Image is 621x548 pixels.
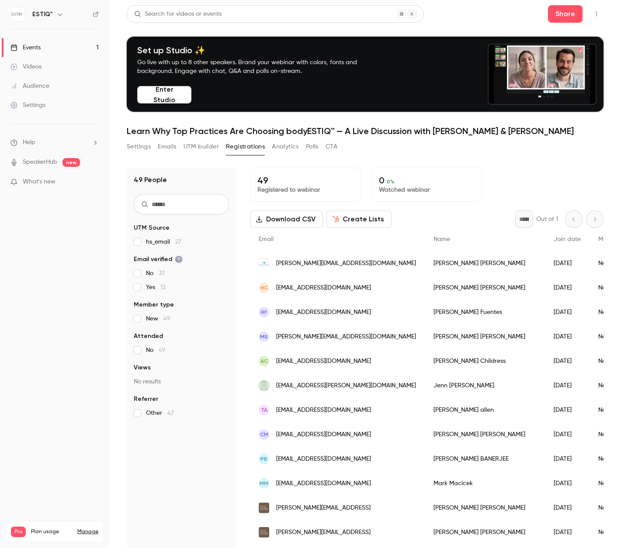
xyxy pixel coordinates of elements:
span: 12 [160,284,166,290]
span: 49 [159,347,166,353]
span: 37 [159,270,165,276]
p: 49 [257,175,354,186]
img: estiq.ai [259,503,269,513]
span: Referrer [134,395,158,403]
button: CTA [326,140,337,154]
button: Emails [158,140,176,154]
span: UTM Source [134,224,170,232]
span: [EMAIL_ADDRESS][DOMAIN_NAME] [276,455,371,464]
button: Analytics [272,140,299,154]
div: Jenn [PERSON_NAME] [425,373,545,398]
div: [DATE] [545,471,590,496]
span: [EMAIL_ADDRESS][DOMAIN_NAME] [276,308,371,317]
h6: ESTIQ™ [32,10,53,19]
span: PB [260,455,267,463]
span: Plan usage [31,528,72,535]
span: [EMAIL_ADDRESS][DOMAIN_NAME] [276,406,371,415]
li: help-dropdown-opener [10,138,99,147]
span: Member type [134,300,174,309]
span: Pro [11,527,26,537]
span: ta [261,406,267,414]
div: [PERSON_NAME] [PERSON_NAME] [425,251,545,276]
button: UTM builder [184,140,219,154]
img: westlakefreshaesthetics.com [259,380,269,391]
div: [PERSON_NAME] BANERJEE [425,447,545,471]
img: ESTIQ™ [11,7,25,21]
span: [EMAIL_ADDRESS][PERSON_NAME][DOMAIN_NAME] [276,381,416,390]
span: No [146,269,165,278]
span: Views [134,363,151,372]
p: Go live with up to 8 other speakers. Brand your webinar with colors, fonts and background. Engage... [137,58,378,76]
div: Audience [10,82,49,90]
button: Settings [127,140,151,154]
span: Email verified [134,255,183,264]
span: Email [259,236,274,242]
div: Mark Macicek [425,471,545,496]
h1: 49 People [134,175,167,185]
section: facet-groups [134,224,229,417]
div: [DATE] [545,398,590,422]
button: Create Lists [326,210,392,228]
span: Join date [554,236,581,242]
span: hs_email [146,238,181,246]
span: 49 [163,316,170,322]
span: MS [260,333,268,341]
span: [EMAIL_ADDRESS][DOMAIN_NAME] [276,430,371,439]
button: Enter Studio [137,86,191,103]
div: [PERSON_NAME] allen [425,398,545,422]
button: Polls [306,140,319,154]
span: RF [261,308,267,316]
p: Watched webinar [379,186,475,194]
span: new [62,158,80,167]
span: 47 [167,410,174,416]
div: [PERSON_NAME] [PERSON_NAME] [425,496,545,520]
h4: Set up Studio ✨ [137,45,378,55]
div: Events [10,43,41,52]
span: Attended [134,332,163,341]
div: [DATE] [545,300,590,324]
p: 0 [379,175,475,186]
div: Settings [10,101,45,110]
button: Download CSV [250,210,323,228]
span: HC [260,284,268,292]
div: [DATE] [545,447,590,471]
div: [DATE] [545,520,590,545]
span: [EMAIL_ADDRESS][DOMAIN_NAME] [276,357,371,366]
span: CM [260,431,268,438]
span: New [146,314,170,323]
div: [DATE] [545,373,590,398]
div: [DATE] [545,324,590,349]
div: [DATE] [545,349,590,373]
span: [PERSON_NAME][EMAIL_ADDRESS][DOMAIN_NAME] [276,259,416,268]
div: [DATE] [545,422,590,447]
div: [DATE] [545,276,590,300]
span: [EMAIL_ADDRESS][DOMAIN_NAME] [276,283,371,293]
img: aboutfaceandbodykaty.com [259,258,269,269]
span: Name [434,236,450,242]
div: [PERSON_NAME] Fuentes [425,300,545,324]
button: Registrations [226,140,265,154]
span: Yes [146,283,166,292]
div: [DATE] [545,251,590,276]
span: [PERSON_NAME][EMAIL_ADDRESS][DOMAIN_NAME] [276,332,416,341]
p: No results [134,377,229,386]
div: [PERSON_NAME] Childress [425,349,545,373]
button: Share [548,5,583,23]
div: [PERSON_NAME] [PERSON_NAME] [425,276,545,300]
div: Search for videos or events [134,10,222,19]
span: 0 % [387,179,395,185]
span: 27 [175,239,181,245]
img: estiq.ai [259,527,269,538]
span: Other [146,409,174,417]
div: [DATE] [545,496,590,520]
span: [PERSON_NAME][EMAIL_ADDRESS] [276,528,371,537]
span: No [146,346,166,355]
span: Help [23,138,35,147]
span: What's new [23,177,56,186]
div: [PERSON_NAME] [PERSON_NAME] [425,324,545,349]
h1: Learn Why Top Practices Are Choosing bodyESTIQ™ — A Live Discussion with [PERSON_NAME] & [PERSON_... [127,126,604,136]
a: SpeakerHub [23,158,57,167]
div: Videos [10,62,42,71]
div: [PERSON_NAME] [PERSON_NAME] [425,520,545,545]
p: Registered to webinar [257,186,354,194]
